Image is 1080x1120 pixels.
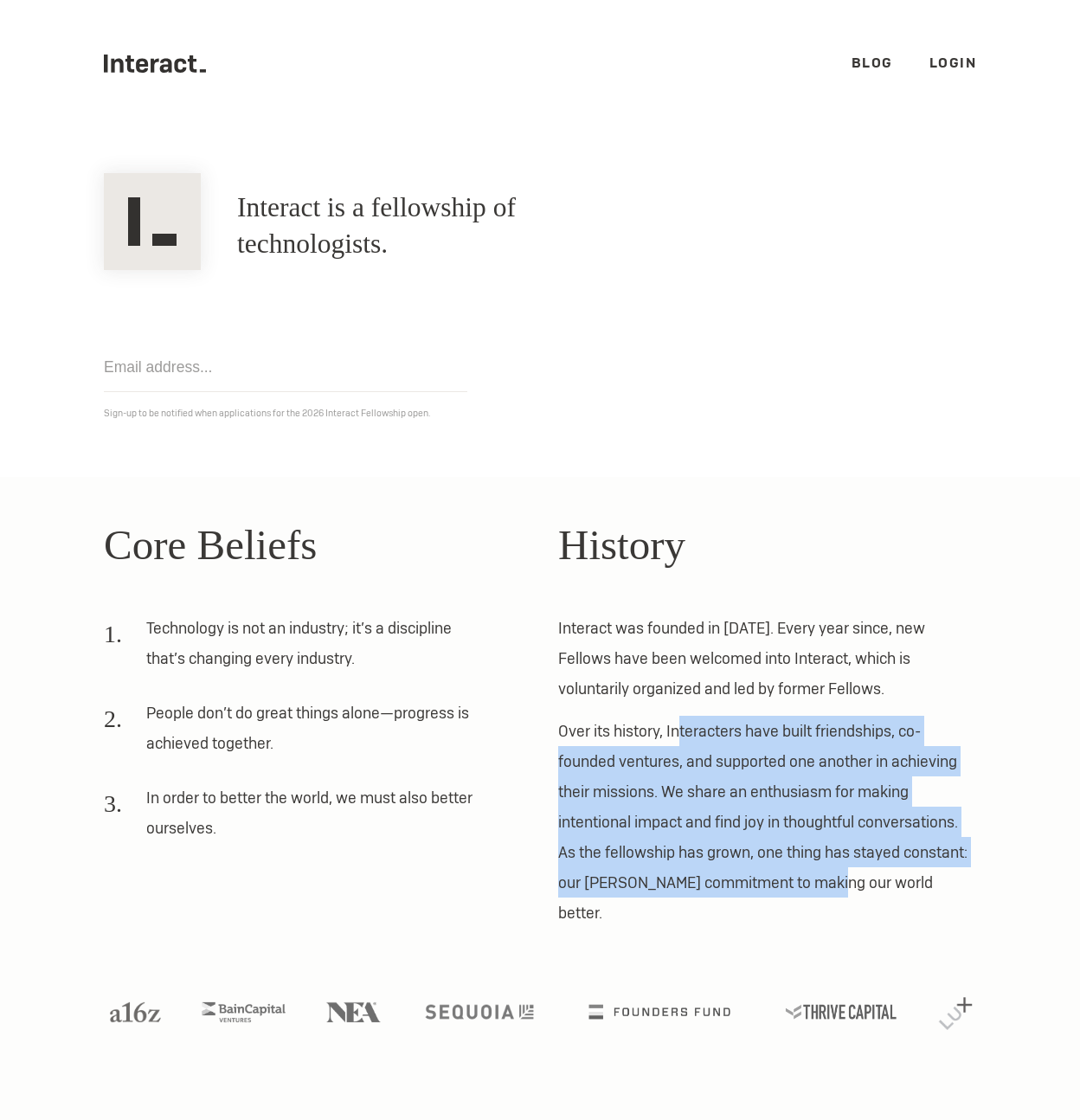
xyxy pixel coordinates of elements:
[202,1002,285,1022] img: Bain Capital Ventures logo
[237,190,646,262] h1: Interact is a fellowship of technologists.
[558,716,976,928] p: Over its history, Interacters have built friendships, co-founded ventures, and supported one anot...
[558,613,976,704] p: Interact was founded in [DATE]. Every year since, new Fellows have been welcomed into Interact, w...
[588,1005,730,1019] img: Founders Fund logo
[104,698,485,770] li: People don’t do great things alone—progress is achieved together.
[104,613,485,686] li: Technology is not an industry; it’s a discipline that’s changing every industry.
[104,343,467,392] input: Email address...
[104,173,201,270] img: Interact Logo
[425,1005,533,1019] img: Sequoia logo
[104,404,976,422] p: Sign-up to be notified when applications for the 2026 Interact Fellowship open.
[326,1002,381,1022] img: NEA logo
[104,782,485,855] li: In order to better the world, we must also better ourselves.
[110,1002,160,1022] img: A16Z logo
[939,997,973,1030] img: Lux Capital logo
[852,54,893,72] a: Blog
[104,513,522,577] h2: Core Beliefs
[786,1005,897,1019] img: Thrive Capital logo
[929,54,977,72] a: Login
[558,513,976,577] h2: History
